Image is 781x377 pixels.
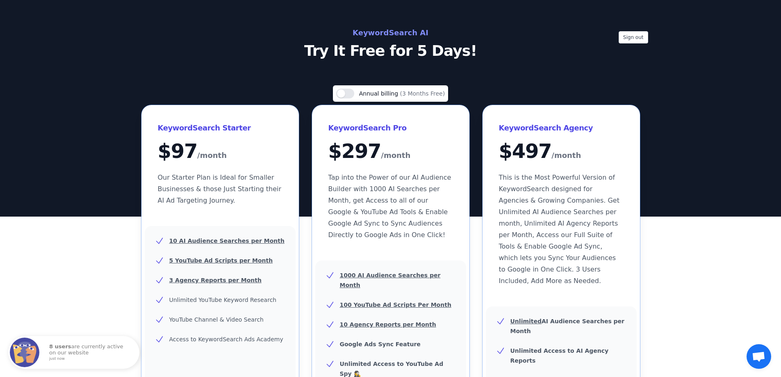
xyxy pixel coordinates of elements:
[340,302,451,308] u: 100 YouTube Ad Scripts Per Month
[499,121,624,135] h3: KeywordSearch Agency
[49,344,131,361] p: are currently active on our website
[510,347,609,364] b: Unlimited Access to AI Agency Reports
[158,121,282,135] h3: KeywordSearch Starter
[619,31,648,43] button: Sign out
[169,238,285,244] u: 10 AI Audience Searches per Month
[169,257,273,264] u: 5 YouTube Ad Scripts per Month
[49,357,129,361] small: just now
[340,272,441,288] u: 1000 AI Audience Searches per Month
[400,90,445,97] span: (3 Months Free)
[340,361,444,377] b: Unlimited Access to YouTube Ad Spy 🕵️‍♀️
[197,149,227,162] span: /month
[207,43,574,59] p: Try It Free for 5 Days!
[158,141,282,162] div: $ 97
[169,297,277,303] span: Unlimited YouTube Keyword Research
[49,343,71,350] strong: 8 users
[381,149,410,162] span: /month
[510,318,542,324] u: Unlimited
[359,90,400,97] span: Annual billing
[169,277,262,283] u: 3 Agency Reports per Month
[207,26,574,39] h2: KeywordSearch AI
[747,344,771,369] a: Open chat
[499,141,624,162] div: $ 497
[328,174,451,239] span: Tap into the Power of our AI Audience Builder with 1000 AI Searches per Month, get Access to all ...
[10,338,39,367] img: Fomo
[328,141,453,162] div: $ 297
[169,316,264,323] span: YouTube Channel & Video Search
[499,174,619,285] span: This is the Most Powerful Version of KeywordSearch designed for Agencies & Growing Companies. Get...
[340,321,436,328] u: 10 Agency Reports per Month
[169,336,283,343] span: Access to KeywordSearch Ads Academy
[340,341,421,347] b: Google Ads Sync Feature
[158,174,282,204] span: Our Starter Plan is Ideal for Smaller Businesses & those Just Starting their AI Ad Targeting Jour...
[328,121,453,135] h3: KeywordSearch Pro
[551,149,581,162] span: /month
[510,318,625,334] b: AI Audience Searches per Month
